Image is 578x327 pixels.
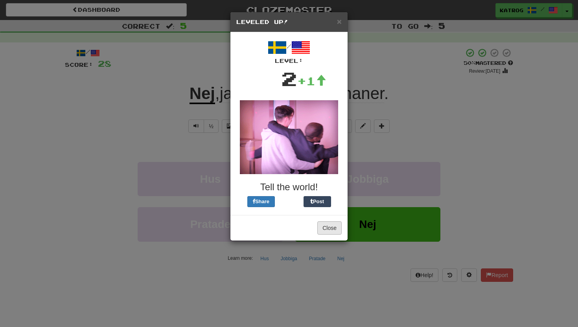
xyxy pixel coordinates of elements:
button: Share [247,196,275,207]
div: 2 [281,65,297,92]
button: Post [304,196,331,207]
div: +1 [297,73,326,89]
h5: Leveled Up! [236,18,342,26]
button: Close [317,221,342,235]
iframe: X Post Button [275,196,304,207]
span: × [337,17,342,26]
img: spinning-7b6715965d7e0220b69722fa66aa21efa1181b58e7b7375ebe2c5b603073e17d.gif [240,100,338,174]
h3: Tell the world! [236,182,342,192]
button: Close [337,17,342,26]
div: Level: [236,57,342,65]
div: / [236,38,342,65]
